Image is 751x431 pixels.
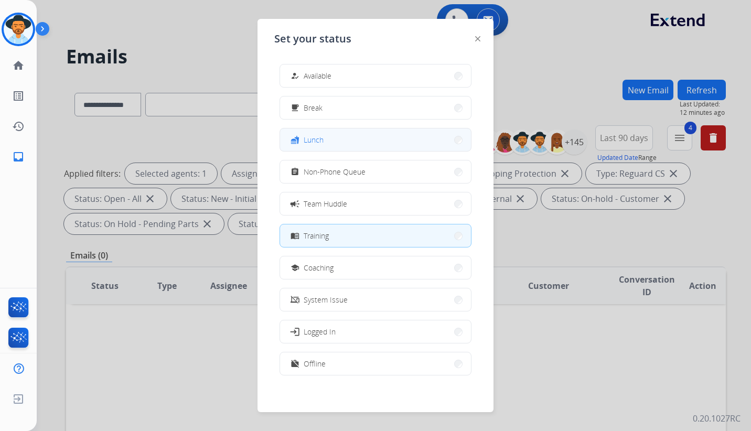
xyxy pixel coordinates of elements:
[289,326,300,337] mat-icon: login
[280,224,471,247] button: Training
[12,59,25,72] mat-icon: home
[280,192,471,215] button: Team Huddle
[304,262,334,273] span: Coaching
[280,64,471,87] button: Available
[280,288,471,311] button: System Issue
[4,15,33,44] img: avatar
[304,198,347,209] span: Team Huddle
[280,352,471,375] button: Offline
[280,320,471,343] button: Logged In
[291,359,299,368] mat-icon: work_off
[291,71,299,80] mat-icon: how_to_reg
[304,358,326,369] span: Offline
[280,128,471,151] button: Lunch
[291,103,299,112] mat-icon: free_breakfast
[304,326,336,337] span: Logged In
[304,134,324,145] span: Lunch
[12,120,25,133] mat-icon: history
[304,294,348,305] span: System Issue
[291,295,299,304] mat-icon: phonelink_off
[693,412,741,425] p: 0.20.1027RC
[280,256,471,279] button: Coaching
[12,150,25,163] mat-icon: inbox
[304,166,366,177] span: Non-Phone Queue
[280,160,471,183] button: Non-Phone Queue
[475,36,480,41] img: close-button
[304,70,331,81] span: Available
[280,96,471,119] button: Break
[304,230,329,241] span: Training
[274,31,351,46] span: Set your status
[291,167,299,176] mat-icon: assignment
[304,102,323,113] span: Break
[291,263,299,272] mat-icon: school
[289,198,300,209] mat-icon: campaign
[12,90,25,102] mat-icon: list_alt
[291,231,299,240] mat-icon: menu_book
[291,135,299,144] mat-icon: fastfood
